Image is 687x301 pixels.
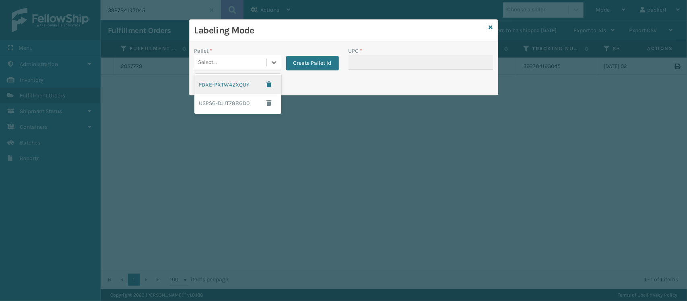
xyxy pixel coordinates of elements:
button: Create Pallet Id [286,56,339,70]
div: Select... [198,58,217,67]
h3: Labeling Mode [194,25,486,37]
label: Pallet [194,47,212,55]
label: UPC [349,47,363,55]
div: USPSG-DJJT788GD0 [194,94,281,112]
div: FDXE-PXTW4ZXQUY [194,75,281,94]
